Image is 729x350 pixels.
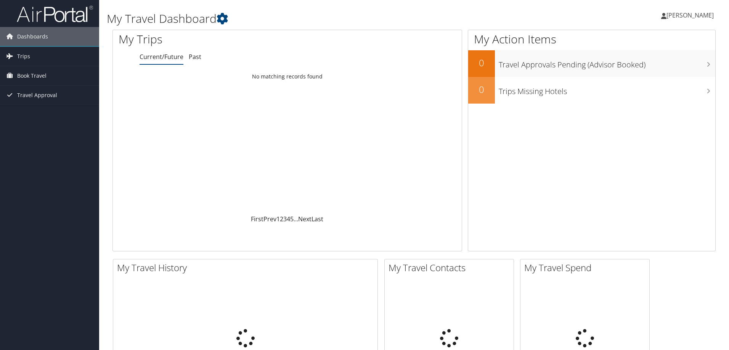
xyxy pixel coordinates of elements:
[499,56,715,70] h3: Travel Approvals Pending (Advisor Booked)
[661,4,721,27] a: [PERSON_NAME]
[294,215,298,223] span: …
[17,47,30,66] span: Trips
[499,82,715,97] h3: Trips Missing Hotels
[17,86,57,105] span: Travel Approval
[17,27,48,46] span: Dashboards
[389,261,514,274] h2: My Travel Contacts
[290,215,294,223] a: 5
[251,215,263,223] a: First
[17,66,47,85] span: Book Travel
[287,215,290,223] a: 4
[283,215,287,223] a: 3
[666,11,714,19] span: [PERSON_NAME]
[113,70,462,83] td: No matching records found
[140,53,183,61] a: Current/Future
[280,215,283,223] a: 2
[263,215,276,223] a: Prev
[524,261,649,274] h2: My Travel Spend
[189,53,201,61] a: Past
[119,31,311,47] h1: My Trips
[468,50,715,77] a: 0Travel Approvals Pending (Advisor Booked)
[312,215,323,223] a: Last
[468,56,495,69] h2: 0
[468,83,495,96] h2: 0
[468,77,715,104] a: 0Trips Missing Hotels
[298,215,312,223] a: Next
[276,215,280,223] a: 1
[468,31,715,47] h1: My Action Items
[17,5,93,23] img: airportal-logo.png
[107,11,517,27] h1: My Travel Dashboard
[117,261,377,274] h2: My Travel History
